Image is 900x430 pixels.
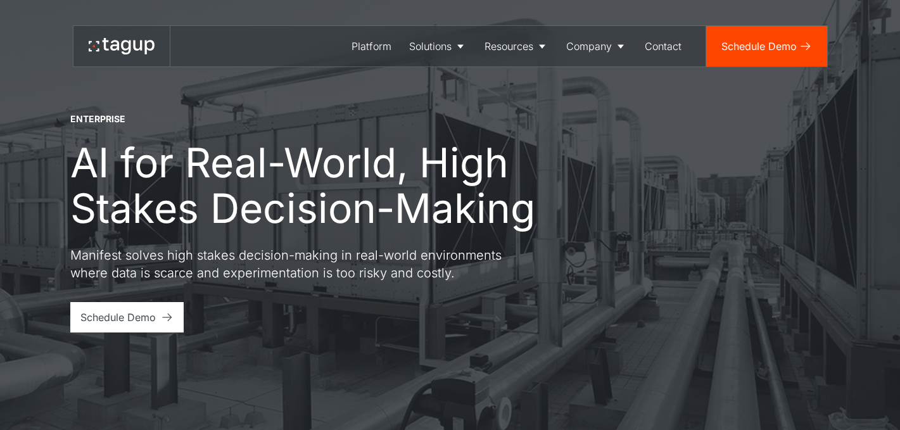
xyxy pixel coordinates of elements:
a: Resources [476,26,557,66]
div: Contact [645,39,681,54]
div: Company [566,39,612,54]
a: Schedule Demo [706,26,827,66]
a: Solutions [400,26,476,66]
div: Schedule Demo [721,39,797,54]
h1: AI for Real-World, High Stakes Decision-Making [70,140,602,231]
div: Schedule Demo [80,310,156,325]
a: Schedule Demo [70,302,184,332]
div: Platform [352,39,391,54]
div: Solutions [409,39,452,54]
a: Platform [343,26,400,66]
div: Resources [485,39,533,54]
a: Contact [636,26,690,66]
a: Company [557,26,636,66]
p: Manifest solves high stakes decision-making in real-world environments where data is scarce and e... [70,246,526,282]
div: ENTERPRISE [70,113,125,125]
